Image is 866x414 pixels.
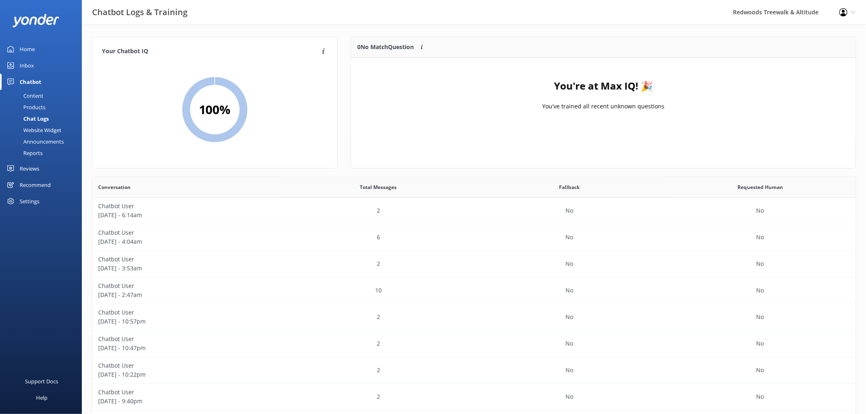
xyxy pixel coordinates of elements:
p: No [566,259,573,268]
a: Reports [5,147,82,159]
p: [DATE] - 6:14am [98,211,277,220]
a: Products [5,101,82,113]
p: 10 [375,286,382,295]
p: No [756,366,764,375]
p: No [566,313,573,322]
p: 2 [377,206,380,215]
div: row [92,198,856,224]
p: Chatbot User [98,335,277,344]
p: No [756,233,764,242]
div: Content [5,90,43,101]
div: grid [351,58,856,139]
p: No [566,206,573,215]
div: row [92,277,856,304]
p: [DATE] - 3:53am [98,264,277,273]
p: Chatbot User [98,281,277,290]
p: Chatbot User [98,228,277,237]
p: No [756,392,764,401]
h3: Chatbot Logs & Training [92,6,187,19]
div: Reviews [20,160,39,177]
p: Chatbot User [98,202,277,211]
p: No [566,366,573,375]
p: No [756,206,764,215]
p: [DATE] - 10:57pm [98,317,277,326]
p: No [566,286,573,295]
span: Fallback [559,183,580,191]
span: Conversation [98,183,131,191]
div: Settings [20,193,39,209]
div: Recommend [20,177,51,193]
p: You've trained all recent unknown questions [542,102,665,111]
span: Total Messages [360,183,397,191]
p: Chatbot User [98,361,277,370]
div: Products [5,101,45,113]
p: No [756,313,764,322]
h2: 100 % [199,100,231,119]
div: Home [20,41,35,57]
p: [DATE] - 9:40pm [98,397,277,406]
p: 6 [377,233,380,242]
div: Chat Logs [5,113,49,124]
div: Inbox [20,57,34,74]
p: [DATE] - 4:04am [98,237,277,246]
span: Requested Human [737,183,783,191]
div: Reports [5,147,43,159]
div: row [92,357,856,384]
p: No [756,339,764,348]
a: Chat Logs [5,113,82,124]
p: Chatbot User [98,308,277,317]
div: row [92,384,856,410]
div: row [92,304,856,331]
p: 2 [377,392,380,401]
p: No [756,286,764,295]
h4: Your Chatbot IQ [102,47,320,56]
p: No [756,259,764,268]
p: Chatbot User [98,255,277,264]
a: Website Widget [5,124,82,136]
p: [DATE] - 2:47am [98,290,277,299]
p: 2 [377,339,380,348]
div: row [92,224,856,251]
div: row [92,331,856,357]
p: 2 [377,313,380,322]
div: Help [36,389,47,406]
p: Chatbot User [98,388,277,397]
p: 2 [377,259,380,268]
img: yonder-white-logo.png [12,14,59,27]
div: row [92,251,856,277]
a: Announcements [5,136,82,147]
p: No [566,233,573,242]
p: 2 [377,366,380,375]
div: Announcements [5,136,64,147]
p: No [566,339,573,348]
p: [DATE] - 10:22pm [98,370,277,379]
div: Chatbot [20,74,41,90]
p: No [566,392,573,401]
a: Content [5,90,82,101]
div: Website Widget [5,124,61,136]
p: [DATE] - 10:47pm [98,344,277,353]
div: Support Docs [25,373,59,389]
p: 0 No Match Question [357,43,414,52]
h4: You're at Max IQ! 🎉 [554,78,653,94]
